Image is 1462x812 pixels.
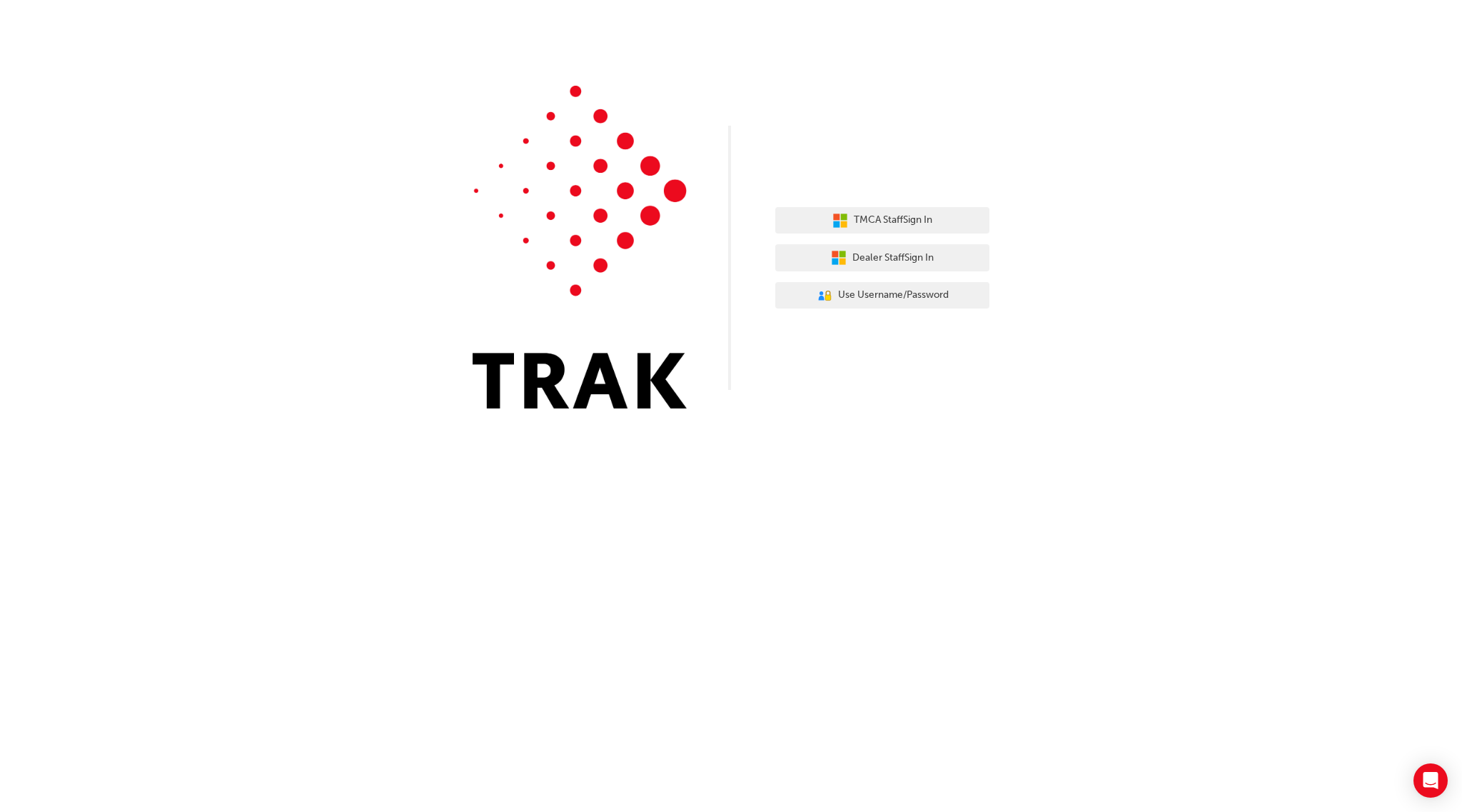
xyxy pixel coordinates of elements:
[854,212,932,229] span: TMCA Staff Sign In
[775,207,989,234] button: TMCA StaffSign In
[1413,763,1448,798] div: Open Intercom Messenger
[775,244,989,271] button: Dealer StaffSign In
[852,250,934,266] span: Dealer Staff Sign In
[838,287,949,304] span: Use Username/Password
[775,282,989,309] button: Use Username/Password
[473,86,687,408] img: Trak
